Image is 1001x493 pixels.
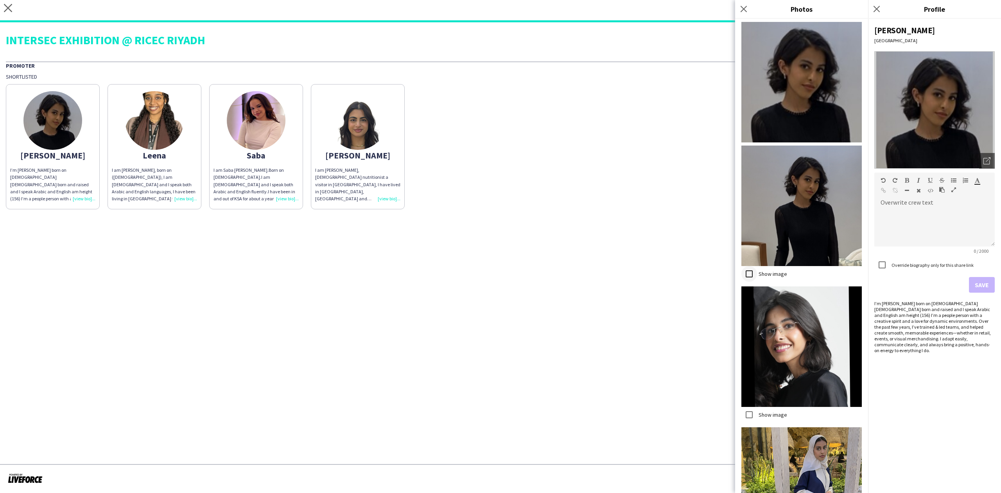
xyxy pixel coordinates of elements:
[951,177,956,184] button: Unordered List
[881,177,886,184] button: Undo
[125,91,184,150] img: thumb-92f76ab9-2183-4a4d-a5c8-befcf00a6822.png
[10,167,95,202] div: I’m [PERSON_NAME] born on [DEMOGRAPHIC_DATA] [DEMOGRAPHIC_DATA] born and raised and I speak Arabi...
[6,34,995,46] div: INTERSEC EXHIBITION @ RICEC RIYADH
[939,177,945,184] button: Strikethrough
[951,187,956,193] button: Fullscreen
[23,91,82,150] img: thumb-68ab010e87ed4.jpeg
[916,177,921,184] button: Italic
[328,91,387,150] img: thumb-956877bc-d3cf-468e-8b80-da4f0e89561a.jpg
[927,187,933,194] button: HTML Code
[904,177,910,184] button: Bold
[967,248,995,254] span: 0 / 2000
[963,177,968,184] button: Ordered List
[890,262,974,268] label: Override biography only for this share link
[6,61,995,69] div: Promoter
[979,153,995,169] div: Open photos pop-in
[939,187,945,193] button: Paste as plain text
[927,177,933,184] button: Underline
[315,152,400,159] div: [PERSON_NAME]
[868,4,1001,14] h3: Profile
[904,187,910,194] button: Horizontal Line
[112,152,197,159] div: Leena
[974,177,980,184] button: Text Color
[874,300,995,353] div: I’m [PERSON_NAME] born on [DEMOGRAPHIC_DATA] [DEMOGRAPHIC_DATA] born and raised and I speak Arabi...
[227,91,285,150] img: thumb-f3699ba5-ac28-4318-ac4b-66d9b9ec9a1b.jpg
[6,73,995,80] div: Shortlisted
[874,38,995,43] div: [GEOGRAPHIC_DATA]
[213,167,299,202] div: I am Saba [PERSON_NAME].Born on [DEMOGRAPHIC_DATA].I am [DEMOGRAPHIC_DATA] and I speak both Arabi...
[916,187,921,194] button: Clear Formatting
[741,286,862,407] img: Crew photo 1109687
[741,22,862,142] img: Crew photo 0
[213,152,299,159] div: Saba
[8,473,43,484] img: Powered by Liveforce
[315,167,400,202] div: I am [PERSON_NAME], [DEMOGRAPHIC_DATA] nutritionist a visitor in [GEOGRAPHIC_DATA], I have lived ...
[874,51,995,169] img: Crew avatar or photo
[112,167,197,202] div: I am [PERSON_NAME], born on ([DEMOGRAPHIC_DATA]), I am [DEMOGRAPHIC_DATA] and I speak both Arabic...
[874,25,995,36] div: [PERSON_NAME]
[741,146,862,266] img: Crew photo 1098647
[892,177,898,184] button: Redo
[757,411,787,418] label: Show image
[757,270,787,277] label: Show image
[10,152,95,159] div: [PERSON_NAME]
[735,4,868,14] h3: Photos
